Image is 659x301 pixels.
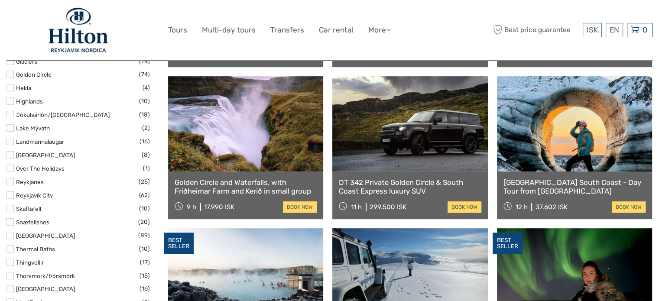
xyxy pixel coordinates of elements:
[641,26,649,34] span: 0
[202,24,256,36] a: Multi-day tours
[16,71,52,78] a: Golden Circle
[16,285,75,292] a: [GEOGRAPHIC_DATA]
[164,233,194,254] div: BEST SELLER
[16,259,44,266] a: Thingvellir
[143,83,150,93] span: (4)
[139,177,150,187] span: (25)
[612,201,646,213] a: book now
[139,69,150,79] span: (74)
[139,56,150,66] span: (74)
[175,178,317,196] a: Golden Circle and Waterfalls, with Friðheimar Farm and Kerið in small group
[16,58,37,65] a: Glaciers
[187,203,196,211] span: 9 h
[351,203,362,211] span: 11 h
[515,203,527,211] span: 12 h
[139,204,150,214] span: (10)
[16,84,31,91] a: Hekla
[587,26,598,34] span: ISK
[270,24,304,36] a: Transfers
[142,150,150,160] span: (8)
[139,244,150,254] span: (10)
[448,201,481,213] a: book now
[16,232,75,239] a: [GEOGRAPHIC_DATA]
[319,24,354,36] a: Car rental
[139,190,150,200] span: (62)
[606,23,623,37] div: EN
[140,284,150,294] span: (16)
[139,96,150,106] span: (10)
[16,165,65,172] a: Over The Holidays
[16,205,41,212] a: Skaftafell
[370,203,406,211] div: 299.500 ISK
[16,138,64,145] a: Landmannalaugar
[48,6,108,54] img: 519-0c07e0f4-2ff7-4495-bd95-0c7731b35968_logo_big.jpg
[16,192,53,199] a: Reykjavík City
[16,272,75,279] a: Thorsmork/Þórsmörk
[140,271,150,281] span: (15)
[503,178,646,196] a: [GEOGRAPHIC_DATA] South Coast - Day Tour from [GEOGRAPHIC_DATA]
[16,111,110,118] a: Jökulsárlón/[GEOGRAPHIC_DATA]
[168,24,187,36] a: Tours
[283,201,317,213] a: book now
[140,257,150,267] span: (17)
[143,163,150,173] span: (1)
[368,24,391,36] a: More
[16,125,50,132] a: Lake Mývatn
[491,23,581,37] span: Best price guarantee
[138,230,150,240] span: (89)
[138,217,150,227] span: (20)
[16,246,55,252] a: Thermal Baths
[16,219,49,226] a: Snæfellsnes
[339,178,481,196] a: DT 342 Private Golden Circle & South Coast Express luxury SUV
[140,136,150,146] span: (16)
[139,110,150,120] span: (18)
[16,152,75,159] a: [GEOGRAPHIC_DATA]
[493,233,523,254] div: BEST SELLER
[204,203,234,211] div: 17.990 ISK
[535,203,567,211] div: 37.602 ISK
[16,98,43,105] a: Highlands
[16,178,44,185] a: Reykjanes
[142,123,150,133] span: (2)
